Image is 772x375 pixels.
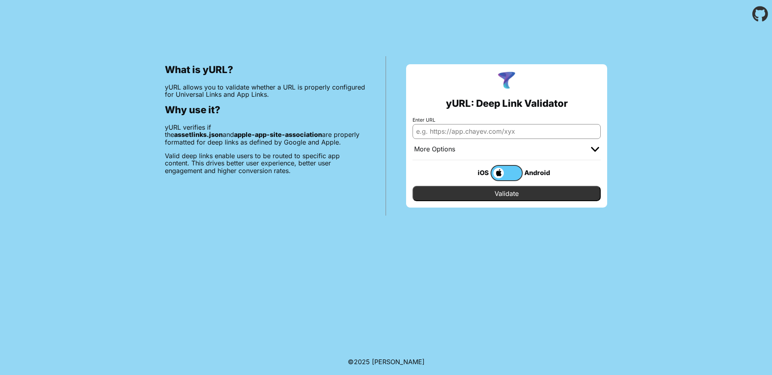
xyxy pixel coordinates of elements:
[458,167,491,178] div: iOS
[165,104,365,116] h2: Why use it?
[165,124,365,146] p: yURL verifies if the and are properly formatted for deep links as defined by Google and Apple.
[165,64,365,75] h2: What is yURL?
[372,358,425,366] a: Michael Ibragimchayev's Personal Site
[348,349,425,375] footer: ©
[413,124,601,139] input: e.g. https://app.chayev.com/xyx
[174,130,223,139] b: assetlinks.json
[496,71,517,92] img: yURL Logo
[414,145,455,153] div: More Options
[234,130,322,139] b: apple-app-site-association
[413,117,601,123] label: Enter URL
[165,84,365,98] p: yURL allows you to validate whether a URL is properly configured for Universal Links and App Links.
[591,147,599,152] img: chevron
[354,358,370,366] span: 2025
[523,167,555,178] div: Android
[446,98,568,109] h2: yURL: Deep Link Validator
[413,186,601,201] input: Validate
[165,152,365,174] p: Valid deep links enable users to be routed to specific app content. This drives better user exper...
